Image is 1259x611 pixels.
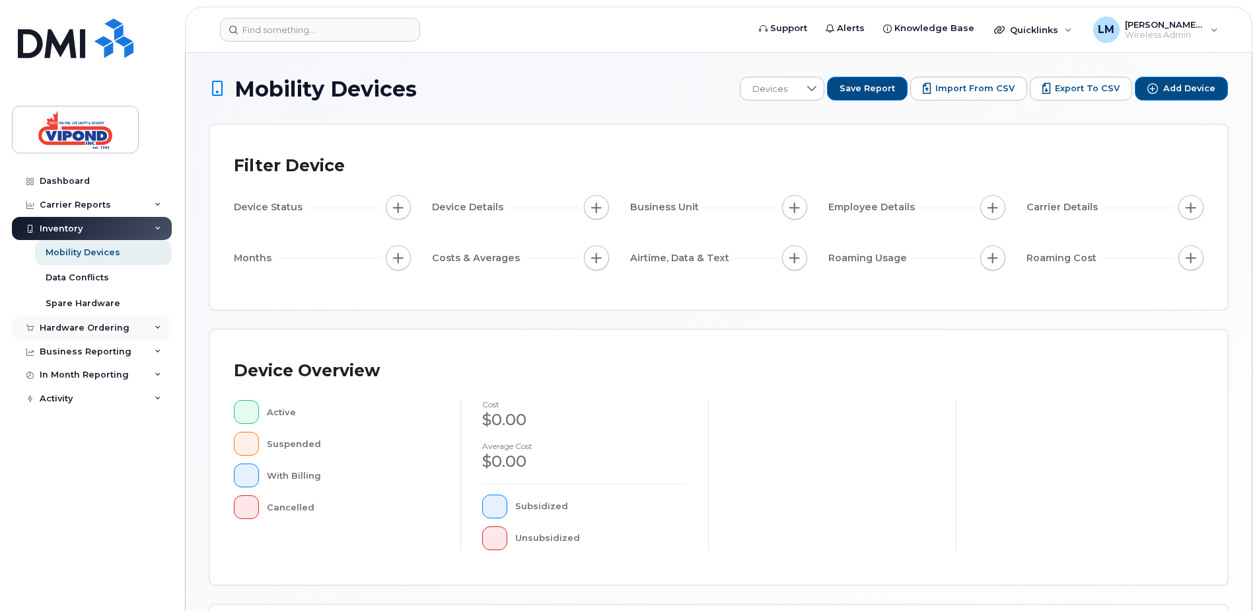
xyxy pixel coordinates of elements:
div: With Billing [267,464,440,487]
span: Months [234,251,275,265]
button: Add Device [1135,77,1228,101]
span: Roaming Usage [828,251,911,265]
span: Device Status [234,200,306,214]
button: Import from CSV [910,77,1027,101]
div: Cancelled [267,495,440,519]
div: Active [267,400,440,424]
h4: cost [482,400,687,409]
div: Filter Device [234,149,345,183]
span: Add Device [1163,83,1215,95]
span: Export to CSV [1055,83,1120,95]
span: Employee Details [828,200,919,214]
div: Subsidized [515,495,688,518]
span: Costs & Averages [432,251,524,265]
h4: Average cost [482,442,687,450]
button: Export to CSV [1030,77,1132,101]
div: Device Overview [234,354,380,388]
span: Business Unit [630,200,703,214]
div: Unsubsidized [515,526,688,550]
span: Mobility Devices [234,77,417,101]
span: Device Details [432,200,507,214]
span: Save Report [840,83,895,95]
span: Carrier Details [1026,200,1102,214]
span: Roaming Cost [1026,251,1100,265]
div: $0.00 [482,409,687,431]
div: Suspended [267,432,440,456]
div: $0.00 [482,450,687,473]
span: Import from CSV [935,83,1015,95]
button: Save Report [827,77,908,101]
span: Devices [740,77,799,101]
span: Airtime, Data & Text [630,251,733,265]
